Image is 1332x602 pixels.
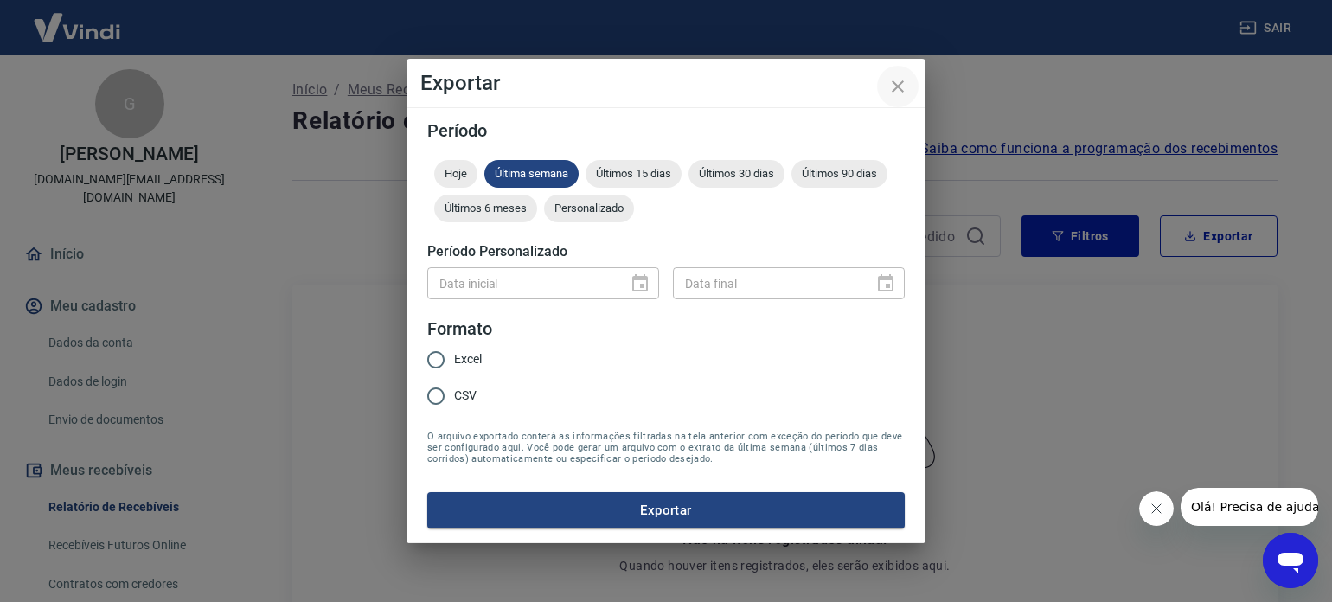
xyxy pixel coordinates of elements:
button: Exportar [427,492,905,528]
div: Personalizado [544,195,634,222]
span: Personalizado [544,202,634,215]
iframe: Botão para abrir a janela de mensagens [1263,533,1318,588]
span: Últimos 6 meses [434,202,537,215]
span: O arquivo exportado conterá as informações filtradas na tela anterior com exceção do período que ... [427,431,905,464]
input: DD/MM/YYYY [427,267,616,299]
div: Hoje [434,160,477,188]
span: Hoje [434,167,477,180]
span: Olá! Precisa de ajuda? [10,12,145,26]
div: Últimos 6 meses [434,195,537,222]
div: Última semana [484,160,579,188]
div: Últimos 30 dias [688,160,784,188]
legend: Formato [427,317,492,342]
div: Últimos 15 dias [586,160,682,188]
div: Últimos 90 dias [791,160,887,188]
span: Últimos 30 dias [688,167,784,180]
h4: Exportar [420,73,912,93]
iframe: Fechar mensagem [1139,491,1174,526]
span: Últimos 90 dias [791,167,887,180]
span: Excel [454,350,482,368]
h5: Período Personalizado [427,243,905,260]
iframe: Mensagem da empresa [1181,488,1318,526]
span: CSV [454,387,477,405]
h5: Período [427,122,905,139]
button: close [877,66,919,107]
span: Última semana [484,167,579,180]
input: DD/MM/YYYY [673,267,861,299]
span: Últimos 15 dias [586,167,682,180]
